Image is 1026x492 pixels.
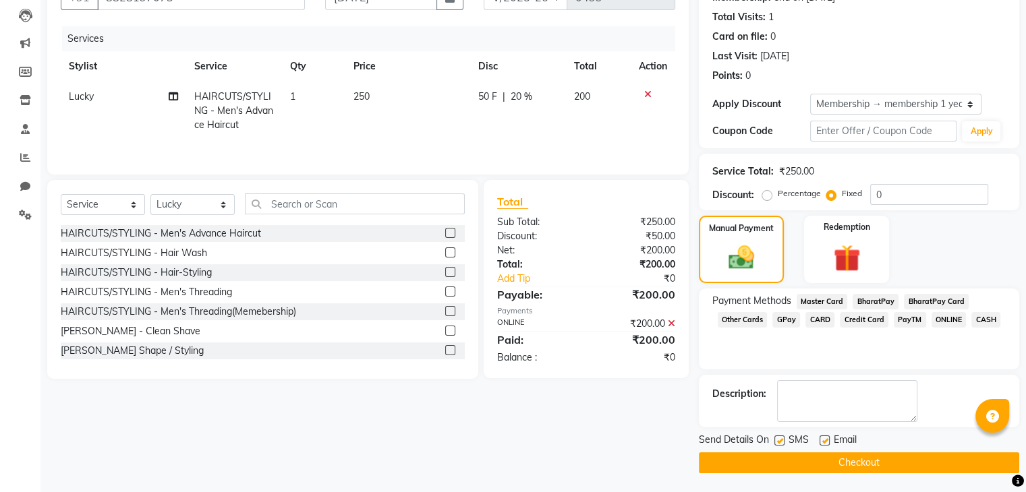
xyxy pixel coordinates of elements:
div: Net: [487,243,586,257]
div: Points: [712,69,743,83]
div: [DATE] [760,49,789,63]
div: ₹200.00 [586,332,685,348]
span: ONLINE [932,312,967,328]
th: Stylist [61,51,186,82]
span: Master Card [797,294,848,309]
span: BharatPay Card [904,294,969,309]
span: HAIRCUTS/STYLING - Men's Advance Haircut [194,90,273,131]
div: 1 [768,10,774,24]
button: Apply [962,121,1000,142]
th: Action [631,51,675,82]
div: ₹250.00 [586,215,685,229]
span: BharatPay [853,294,899,309]
span: CARD [805,312,834,328]
th: Service [186,51,282,82]
div: 0 [745,69,751,83]
span: Email [834,433,857,450]
div: Payable: [487,286,586,303]
span: 250 [353,90,370,102]
div: ₹0 [586,350,685,365]
div: ₹0 [602,272,685,286]
div: Services [62,26,685,51]
div: ₹50.00 [586,229,685,243]
div: Coupon Code [712,124,810,138]
div: Paid: [487,332,586,348]
label: Redemption [824,221,870,233]
label: Fixed [842,187,862,199]
div: HAIRCUTS/STYLING - Men's Advance Haircut [61,226,261,241]
th: Disc [470,51,566,82]
div: Apply Discount [712,97,810,111]
span: Total [497,195,528,209]
div: ₹250.00 [779,164,814,179]
div: Payments [497,305,675,317]
label: Manual Payment [709,222,774,235]
span: | [503,90,505,104]
div: ₹200.00 [586,257,685,272]
div: ₹200.00 [586,243,685,257]
a: Add Tip [487,272,602,286]
span: Payment Methods [712,294,791,308]
div: HAIRCUTS/STYLING - Men's Threading [61,285,232,299]
div: Total: [487,257,586,272]
span: CASH [971,312,1000,328]
span: Lucky [69,90,94,102]
div: 0 [770,30,776,44]
span: 1 [290,90,295,102]
div: Card on file: [712,30,768,44]
span: Send Details On [699,433,769,450]
div: HAIRCUTS/STYLING - Men's Threading(Memebership) [61,305,296,319]
div: Description: [712,387,766,401]
span: 200 [574,90,590,102]
div: Discount: [487,229,586,243]
span: Credit Card [840,312,888,328]
th: Total [566,51,631,82]
input: Enter Offer / Coupon Code [810,121,957,142]
div: Balance : [487,350,586,365]
span: 50 F [478,90,497,104]
label: Percentage [778,187,821,199]
span: PayTM [894,312,926,328]
div: [PERSON_NAME] Shape / Styling [61,344,204,358]
span: SMS [789,433,809,450]
input: Search or Scan [245,193,465,214]
div: [PERSON_NAME] - Clean Shave [61,324,200,338]
div: Discount: [712,188,754,202]
span: GPay [772,312,800,328]
img: _cash.svg [720,243,762,272]
th: Price [345,51,470,82]
div: Last Visit: [712,49,758,63]
div: Sub Total: [487,215,586,229]
img: _gift.svg [825,241,869,275]
span: 20 % [511,90,532,104]
th: Qty [282,51,345,82]
div: Total Visits: [712,10,766,24]
div: HAIRCUTS/STYLING - Hair Wash [61,246,207,260]
div: HAIRCUTS/STYLING - Hair-Styling [61,266,212,280]
span: Other Cards [718,312,768,328]
button: Checkout [699,452,1019,473]
div: ONLINE [487,317,586,331]
div: ₹200.00 [586,317,685,331]
div: ₹200.00 [586,286,685,303]
div: Service Total: [712,164,774,179]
